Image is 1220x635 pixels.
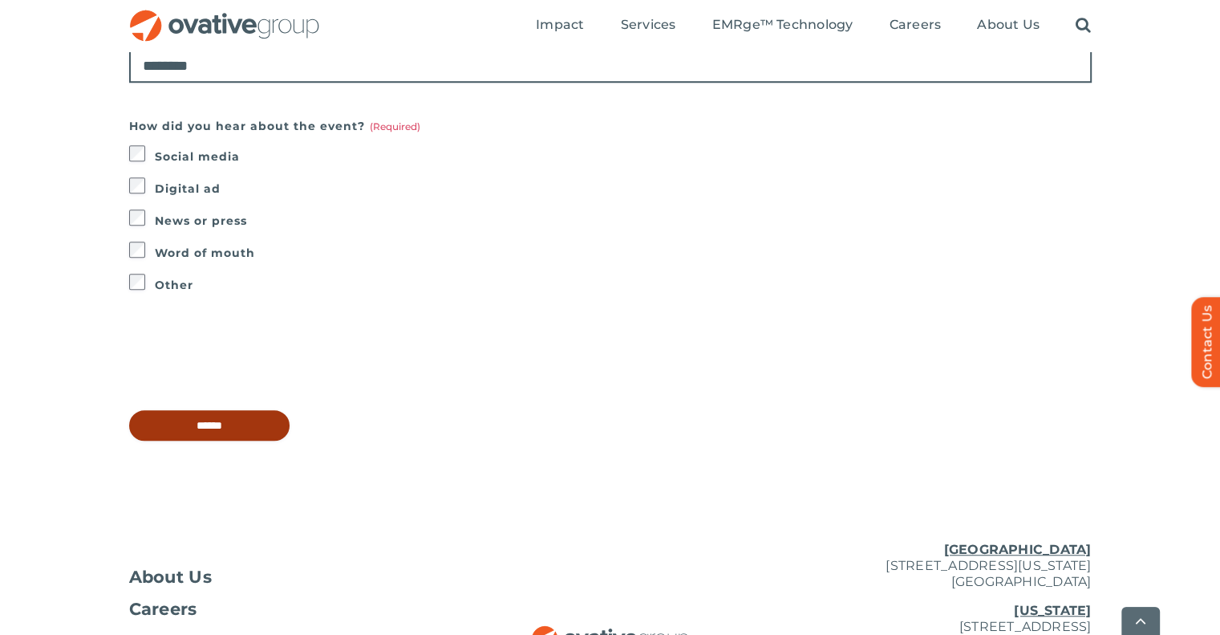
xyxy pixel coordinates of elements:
[536,17,584,33] span: Impact
[128,8,321,23] a: OG_Full_horizontal_RGB
[977,17,1040,33] span: About Us
[977,17,1040,35] a: About Us
[890,17,942,35] a: Careers
[890,17,942,33] span: Careers
[155,210,1092,232] label: News or press
[155,177,1092,200] label: Digital ad
[129,601,450,617] a: Careers
[621,17,676,35] a: Services
[943,542,1091,557] u: [GEOGRAPHIC_DATA]
[129,601,197,617] span: Careers
[771,542,1092,590] p: [STREET_ADDRESS][US_STATE] [GEOGRAPHIC_DATA]
[155,145,1092,168] label: Social media
[155,242,1092,264] label: Word of mouth
[711,17,853,35] a: EMRge™ Technology
[621,17,676,33] span: Services
[129,569,450,585] a: About Us
[711,17,853,33] span: EMRge™ Technology
[536,17,584,35] a: Impact
[129,569,213,585] span: About Us
[1076,17,1091,35] a: Search
[370,120,420,132] span: (Required)
[129,115,420,137] legend: How did you hear about the event?
[1014,603,1091,618] u: [US_STATE]
[155,274,1092,296] label: Other
[129,328,373,391] iframe: reCAPTCHA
